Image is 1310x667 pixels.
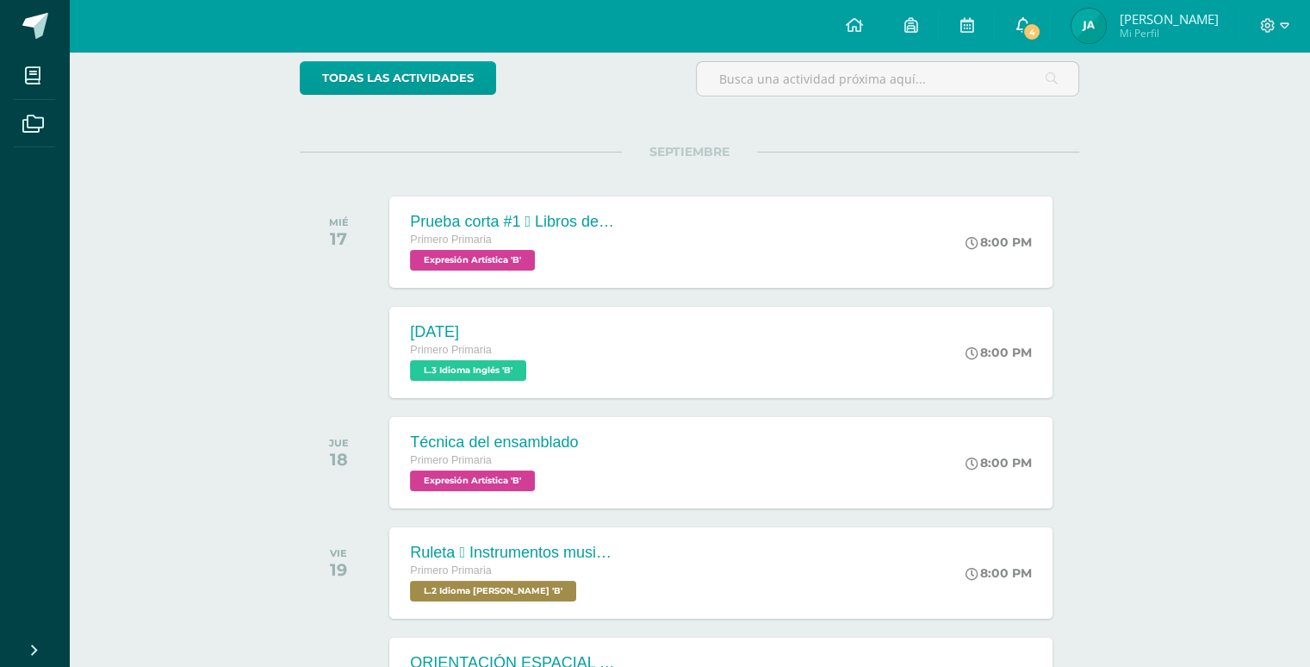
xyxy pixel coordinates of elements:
[410,433,578,452] div: Técnica del ensamblado
[410,360,526,381] span: L.3 Idioma Inglés 'B'
[410,544,617,562] div: Ruleta  Instrumentos musicales
[697,62,1078,96] input: Busca una actividad próxima aquí...
[1022,22,1041,41] span: 4
[965,345,1032,360] div: 8:00 PM
[410,454,491,466] span: Primero Primaria
[410,213,617,231] div: Prueba corta #1  Libros de la [DEMOGRAPHIC_DATA]  Títeres
[965,455,1032,471] div: 8:00 PM
[410,323,531,341] div: [DATE]
[410,471,535,491] span: Expresión Artística 'B'
[329,449,349,470] div: 18
[965,234,1032,250] div: 8:00 PM
[622,144,757,159] span: SEPTIEMBRE
[330,547,347,559] div: VIE
[329,437,349,449] div: JUE
[329,228,349,249] div: 17
[330,559,347,580] div: 19
[410,250,535,271] span: Expresión Artística 'B'
[410,234,491,246] span: Primero Primaria
[1119,10,1218,28] span: [PERSON_NAME]
[1071,9,1106,43] img: 806c5f7fb23946f80486a23a687193b7.png
[1119,26,1218,41] span: Mi Perfil
[410,564,491,577] span: Primero Primaria
[300,61,496,95] a: todas las Actividades
[410,581,576,602] span: L.2 Idioma Maya Kaqchikel 'B'
[329,216,349,228] div: MIÉ
[965,565,1032,581] div: 8:00 PM
[410,344,491,356] span: Primero Primaria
